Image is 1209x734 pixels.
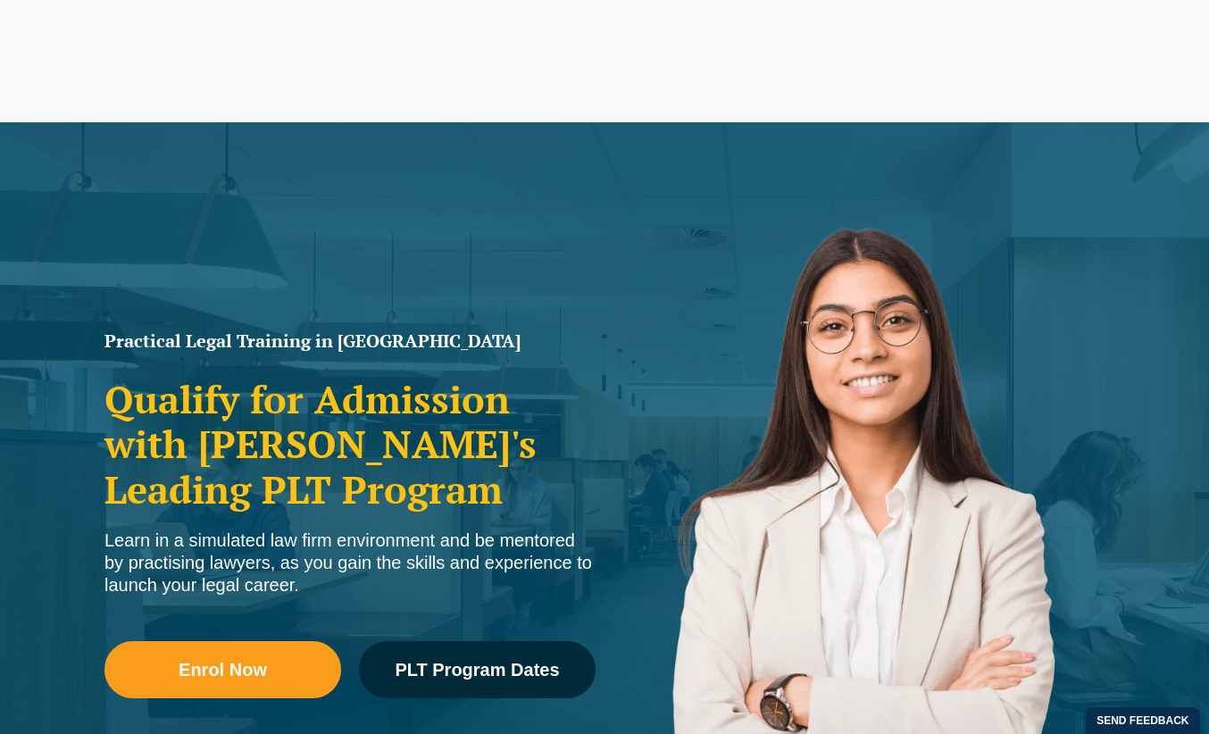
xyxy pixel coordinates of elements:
a: Enrol Now [104,641,341,698]
h2: Qualify for Admission with [PERSON_NAME]'s Leading PLT Program [104,377,596,512]
h1: Practical Legal Training in [GEOGRAPHIC_DATA] [104,332,596,350]
a: PLT Program Dates [359,641,596,698]
span: Enrol Now [179,661,267,679]
div: Learn in a simulated law firm environment and be mentored by practising lawyers, as you gain the ... [104,530,596,596]
span: PLT Program Dates [395,661,559,679]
